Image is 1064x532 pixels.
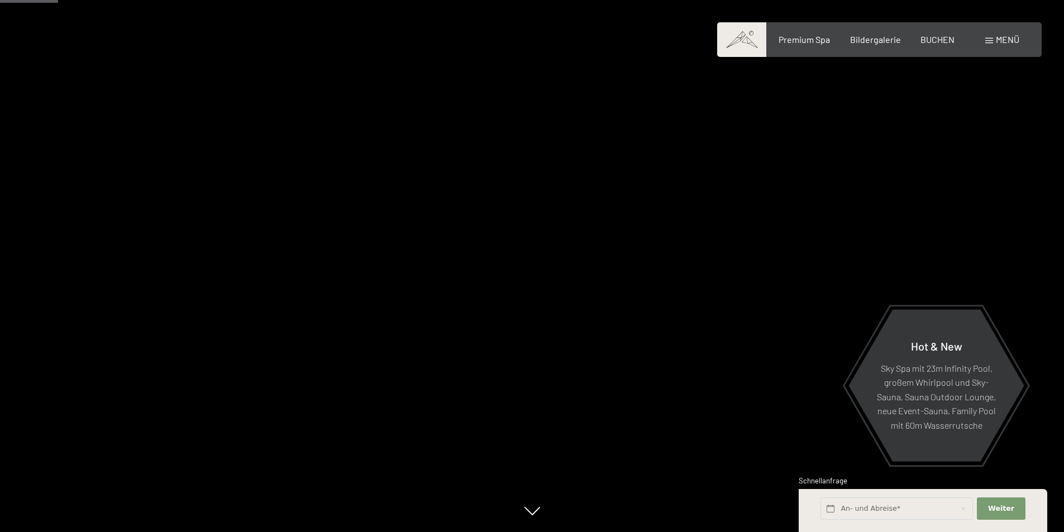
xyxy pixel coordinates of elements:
[850,34,901,45] a: Bildergalerie
[977,497,1025,520] button: Weiter
[799,476,847,485] span: Schnellanfrage
[876,361,997,432] p: Sky Spa mit 23m Infinity Pool, großem Whirlpool und Sky-Sauna, Sauna Outdoor Lounge, neue Event-S...
[779,34,830,45] a: Premium Spa
[996,34,1019,45] span: Menü
[920,34,955,45] a: BUCHEN
[911,339,962,352] span: Hot & New
[848,309,1025,462] a: Hot & New Sky Spa mit 23m Infinity Pool, großem Whirlpool und Sky-Sauna, Sauna Outdoor Lounge, ne...
[988,504,1014,514] span: Weiter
